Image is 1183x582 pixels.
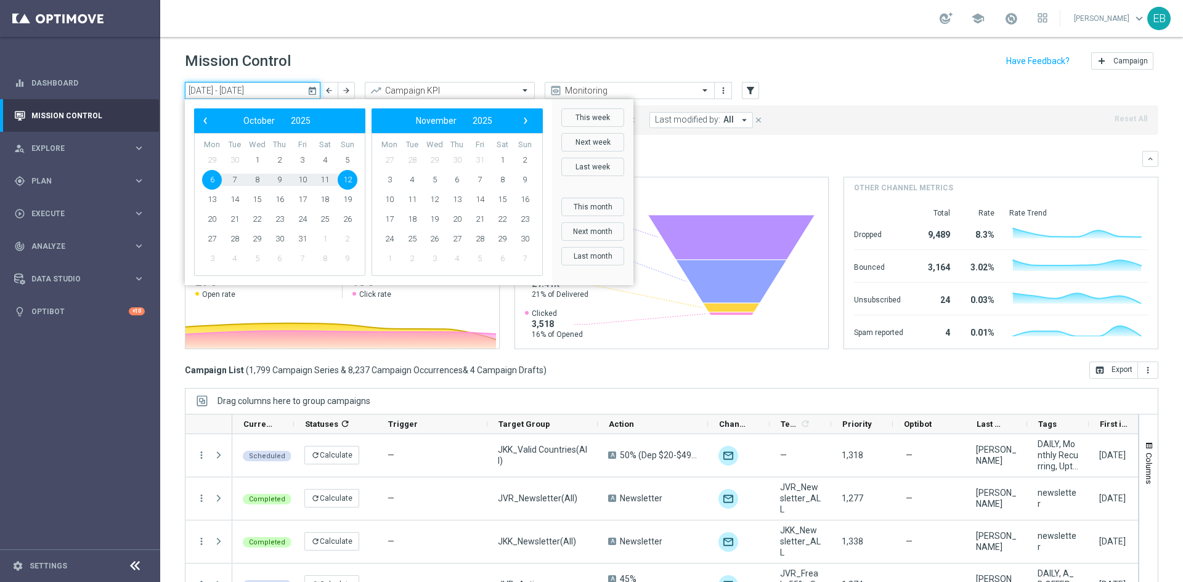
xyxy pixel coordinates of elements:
th: weekday [468,140,491,150]
span: 18 [402,209,422,229]
div: Press SPACE to select this row. [185,477,232,520]
button: play_circle_outline Execute keyboard_arrow_right [14,209,145,219]
div: 9,489 [918,224,950,243]
span: 9 [515,170,535,190]
span: 7 [293,249,312,269]
span: 3 [425,249,444,269]
span: 3 [293,150,312,170]
th: weekday [378,140,401,150]
i: play_circle_outline [14,208,25,219]
span: 29 [492,229,512,249]
span: 19 [338,190,357,209]
button: This month [561,198,624,216]
span: 12 [338,170,357,190]
span: 1,318 [842,450,863,460]
span: 10 [293,170,312,190]
i: arrow_drop_down [739,115,750,126]
span: 6 [492,249,512,269]
i: close [754,116,763,124]
span: 25 [315,209,335,229]
i: add [1097,56,1107,66]
span: JKK_Newsletter_ALL [780,525,821,558]
span: — [388,450,394,460]
button: person_search Explore keyboard_arrow_right [14,143,145,153]
div: 0.01% [965,321,994,341]
button: Next month [561,222,624,241]
span: 2 [270,150,290,170]
button: November [408,113,465,129]
th: weekday [246,140,269,150]
span: 23 [270,209,290,229]
a: Settings [30,562,67,570]
span: October [243,116,275,126]
button: open_in_browser Export [1089,362,1138,379]
button: track_changes Analyze keyboard_arrow_right [14,241,145,251]
span: — [388,493,394,503]
h1: Mission Control [185,52,291,70]
button: Last week [561,158,624,176]
span: 4 [225,249,245,269]
span: A [608,495,616,502]
button: more_vert [717,83,730,98]
span: 16 [270,190,290,209]
i: keyboard_arrow_right [133,142,145,154]
i: gps_fixed [14,176,25,187]
span: 30 [270,229,290,249]
span: Current Status [243,419,273,429]
span: Priority [842,419,872,429]
span: Open rate [202,289,235,299]
span: 28 [470,229,490,249]
i: refresh [800,419,810,429]
span: 9 [338,249,357,269]
span: 29 [247,229,267,249]
span: JKK_Valid Countries(All) [498,444,587,466]
span: 2025 [291,116,311,126]
span: 23 [515,209,535,229]
div: 24 [918,289,950,309]
button: refreshCalculate [304,446,359,464]
span: 1 [315,229,335,249]
span: ‹ [197,113,213,129]
span: Optibot [904,419,932,429]
span: A [608,451,616,459]
a: Optibot [31,295,129,328]
button: refreshCalculate [304,489,359,507]
button: arrow_forward [338,82,355,99]
span: Columns [1144,453,1154,484]
div: 06 Oct 2025, Monday [1099,493,1126,504]
div: Dashboard [14,67,145,99]
button: more_vert [1138,362,1158,379]
div: 07 Oct 2025, Tuesday [1099,450,1126,461]
i: today [307,85,319,96]
i: equalizer [14,78,25,89]
span: 19 [425,209,444,229]
span: 16 [515,190,535,209]
span: — [906,493,913,504]
button: Mission Control [14,111,145,121]
span: Plan [31,177,133,185]
div: Execute [14,208,133,219]
span: Templates [781,419,799,429]
button: Last modified by: All arrow_drop_down [649,112,753,128]
span: 21 [470,209,490,229]
span: 2 [338,229,357,249]
div: 8.3% [965,224,994,243]
div: 3.02% [965,256,994,276]
i: refresh [311,451,320,459]
span: 11 [402,190,422,209]
i: keyboard_arrow_right [133,273,145,285]
span: Click rate [359,289,391,299]
span: 26 [338,209,357,229]
button: equalizer Dashboard [14,78,145,88]
th: weekday [446,140,469,150]
div: Explore [14,143,133,154]
div: Press SPACE to select this row. [185,520,232,564]
span: Channel [719,419,749,429]
span: 29 [425,150,444,170]
span: 4 Campaign Drafts [470,365,543,376]
div: Press SPACE to select this row. [185,434,232,477]
span: 9 [270,170,290,190]
span: 27 [202,229,222,249]
a: Dashboard [31,67,145,99]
